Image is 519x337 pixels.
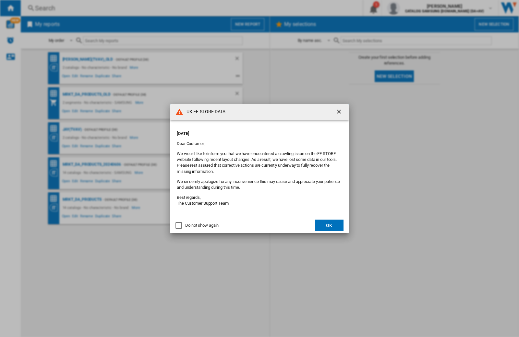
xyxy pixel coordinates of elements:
h4: UK EE STORE DATA [183,109,226,115]
p: Best regards, The Customer Support Team [177,195,342,206]
button: OK [315,220,344,231]
strong: [DATE] [177,131,189,136]
button: getI18NText('BUTTONS.CLOSE_DIALOG') [333,105,346,118]
p: We sincerely apologize for any inconvenience this may cause and appreciate your patience and unde... [177,179,342,190]
div: Do not show again [185,223,219,228]
md-checkbox: Do not show again [175,223,219,229]
p: We would like to inform you that we have encountered a crawling issue on the EE STORE website fol... [177,151,342,175]
ng-md-icon: getI18NText('BUTTONS.CLOSE_DIALOG') [336,108,344,116]
p: Dear Customer, [177,141,342,147]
